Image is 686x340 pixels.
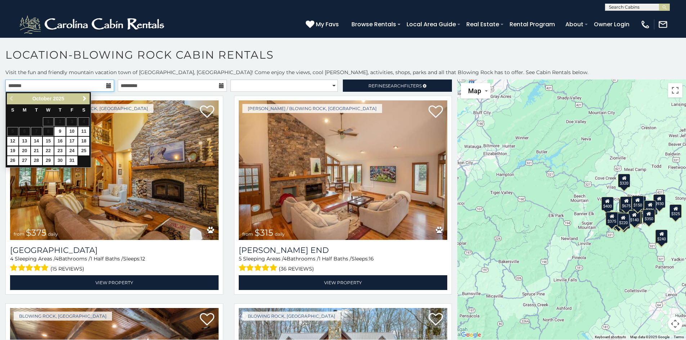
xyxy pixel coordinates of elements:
button: Map camera controls [668,317,682,331]
div: $315 [619,198,631,212]
span: 5 [239,255,242,262]
a: 24 [66,146,77,155]
div: $410 [606,212,619,225]
a: 31 [66,156,77,165]
span: 2025 [53,96,64,101]
a: Next [80,94,89,103]
a: [PERSON_NAME] / Blowing Rock, [GEOGRAPHIC_DATA] [242,104,382,113]
h3: Moss End [239,245,447,255]
a: 12 [7,137,18,146]
div: $320 [618,173,631,187]
a: Moss End from $315 daily [239,100,447,240]
div: $325 [670,204,682,218]
a: 29 [43,156,54,165]
div: $240 [656,230,668,243]
div: Sleeping Areas / Bathrooms / Sleeps: [239,255,447,273]
span: from [14,231,24,237]
span: daily [48,231,58,237]
div: $226 [644,200,656,214]
span: Refine Filters [368,83,422,89]
a: Real Estate [463,18,503,31]
span: Map [468,87,481,95]
img: mail-regular-white.png [658,19,668,30]
a: Browse Rentals [348,18,400,31]
div: $675 [620,196,633,210]
a: My Favs [306,20,341,29]
a: 19 [7,146,18,155]
a: Open this area in Google Maps (opens a new window) [459,330,483,340]
span: Friday [71,108,73,113]
div: $165 [615,212,627,226]
span: Map data ©2025 Google [630,335,669,339]
span: Sunday [11,108,14,113]
span: 4 [283,255,287,262]
span: from [242,231,253,237]
a: Local Area Guide [403,18,459,31]
a: Blowing Rock, [GEOGRAPHIC_DATA] [242,312,341,321]
a: 10 [66,127,77,136]
span: 1 Half Baths / [90,255,123,262]
a: Mountain Song Lodge from $375 daily [10,100,219,240]
span: (36 reviews) [279,264,314,273]
span: Thursday [59,108,62,113]
button: Change map style [461,83,490,99]
a: Blowing Rock, [GEOGRAPHIC_DATA] [14,312,112,321]
button: Keyboard shortcuts [595,335,626,340]
a: Rental Program [506,18,559,31]
div: $375 [606,212,618,225]
a: 23 [54,146,66,155]
span: Tuesday [35,108,38,113]
a: 13 [19,137,30,146]
div: $930 [653,194,665,208]
span: 4 [10,255,13,262]
a: 14 [31,137,42,146]
img: phone-regular-white.png [640,19,650,30]
a: 26 [7,156,18,165]
a: Terms (opens in new tab) [674,335,684,339]
img: Google [459,330,483,340]
span: $375 [26,227,46,238]
span: Search [385,83,404,89]
a: [PERSON_NAME] End [239,245,447,255]
a: 21 [31,146,42,155]
a: About [562,18,587,31]
span: Monday [23,108,27,113]
a: 18 [78,137,89,146]
div: $350 [643,209,655,223]
a: Add to favorites [429,312,443,327]
span: 12 [140,255,145,262]
span: Next [82,96,88,101]
img: Mountain Song Lodge [10,100,219,240]
button: Toggle fullscreen view [668,83,682,98]
a: View Property [239,275,447,290]
img: Moss End [239,100,447,240]
span: Wednesday [46,108,50,113]
div: $355 [613,214,625,228]
a: Owner Login [590,18,633,31]
a: 28 [31,156,42,165]
a: 22 [43,146,54,155]
span: daily [275,231,285,237]
a: 15 [43,137,54,146]
div: $140 [628,210,641,224]
div: $345 [618,215,630,229]
div: $150 [632,196,644,209]
span: 16 [369,255,374,262]
div: $285 [655,230,668,243]
span: 1 Half Baths / [319,255,351,262]
div: $400 [601,197,614,210]
a: RefineSearchFilters [343,80,452,92]
span: (15 reviews) [50,264,84,273]
a: 9 [54,127,66,136]
a: 27 [19,156,30,165]
a: View Property [10,275,219,290]
div: $220 [617,213,629,227]
h3: Mountain Song Lodge [10,245,219,255]
a: Add to favorites [200,105,214,120]
img: White-1-2.png [18,14,167,35]
div: Sleeping Areas / Bathrooms / Sleeps: [10,255,219,273]
span: Saturday [82,108,85,113]
a: Add to favorites [429,105,443,120]
span: My Favs [316,20,339,29]
a: 11 [78,127,89,136]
